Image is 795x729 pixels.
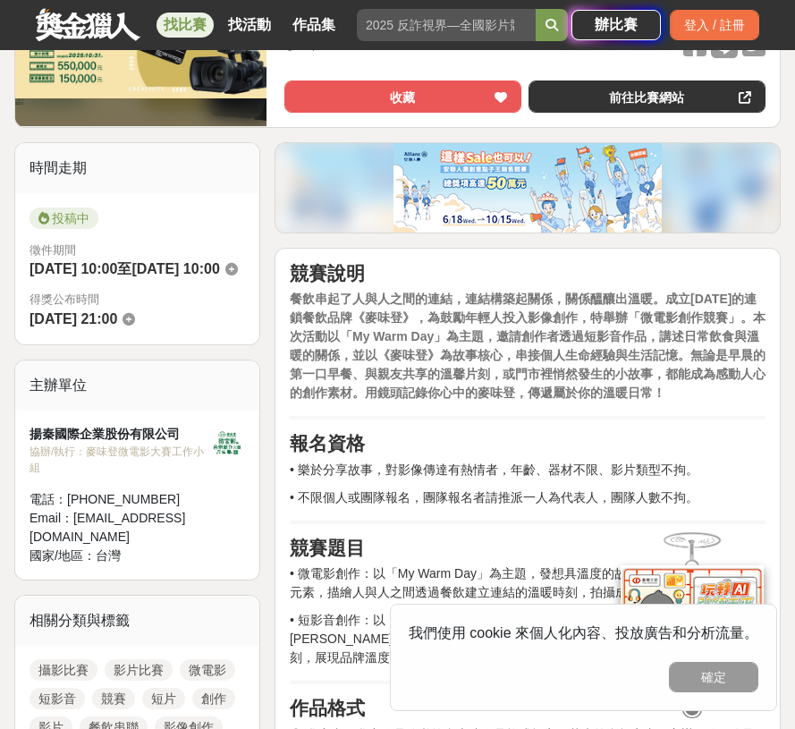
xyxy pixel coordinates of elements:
[290,292,765,400] strong: 餐飲串起了人與人之間的連結，連結構築起關係，關係醞釀出溫暖。成立[DATE]的連鎖餐飲品牌《麥味登》，為鼓勵年輕人投入影像創作，特舉辦「微電影創作競賽」。本次活動以「My Warm Day」為主...
[30,311,117,326] span: [DATE] 21:00
[30,509,209,547] div: Email： [EMAIL_ADDRESS][DOMAIN_NAME]
[30,548,96,563] span: 國家/地區：
[30,291,245,309] span: 得獎公布時間
[284,81,521,113] button: 收藏
[30,243,76,257] span: 徵件期間
[30,490,209,509] div: 電話： [PHONE_NUMBER]
[15,596,259,646] div: 相關分類與標籤
[30,425,209,444] div: 揚秦國際企業股份有限公司
[15,143,259,193] div: 時間走期
[30,261,117,276] span: [DATE] 10:00
[670,10,759,40] div: 登入 / 註冊
[180,659,235,681] a: 微電影
[221,13,278,38] a: 找活動
[621,564,764,683] img: d2146d9a-e6f6-4337-9592-8cefde37ba6b.png
[117,261,131,276] span: 至
[30,444,209,476] div: 協辦/執行： 麥味登微電影大賽工作小組
[290,488,765,507] p: • 不限個人或團隊報名，團隊報名者請推派一人為代表人，團隊人數不拘。
[30,688,85,709] a: 短影音
[285,13,343,38] a: 作品集
[298,38,336,52] span: 15,317
[414,38,421,52] span: 4
[30,208,98,229] span: 投稿中
[365,38,385,52] span: 255
[529,81,765,113] a: 前往比賽網站
[290,698,365,719] strong: 作品格式
[357,9,536,41] input: 2025 反詐視界—全國影片競賽
[409,625,758,640] span: 我們使用 cookie 來個人化內容、投放廣告和分析流量。
[290,611,765,667] p: • 短影音創作：以「My Warm Day」為主題，運用創意構思與生活觀察，透過[PERSON_NAME]有力的影像語言，呈現麥味登在日常中帶來的溫暖瞬間與感動時刻，展現品牌溫度與個人風格。
[142,688,185,709] a: 短片
[96,548,121,563] span: 台灣
[131,261,219,276] span: [DATE] 10:00
[192,688,235,709] a: 創作
[669,662,758,692] button: 確定
[290,564,765,602] p: • 微電影創作：以「My Warm Day」為主題，發想具溫度的故事劇情，融合麥味登品牌元素，描繪人與人之間透過餐飲建立連結的溫暖時刻，拍攝成微電影。
[290,461,765,479] p: • 樂於分享故事，對影像傳達有熱情者，年齡、器材不限、影片類型不拘。
[105,659,173,681] a: 影片比賽
[290,263,365,284] strong: 競賽說明
[92,688,135,709] a: 競賽
[571,10,661,40] a: 辦比賽
[156,13,214,38] a: 找比賽
[290,433,365,454] strong: 報名資格
[290,538,365,559] strong: 競賽題目
[30,659,97,681] a: 攝影比賽
[393,143,662,233] img: 386af5bf-fbe2-4d43-ae68-517df2b56ae5.png
[15,360,259,411] div: 主辦單位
